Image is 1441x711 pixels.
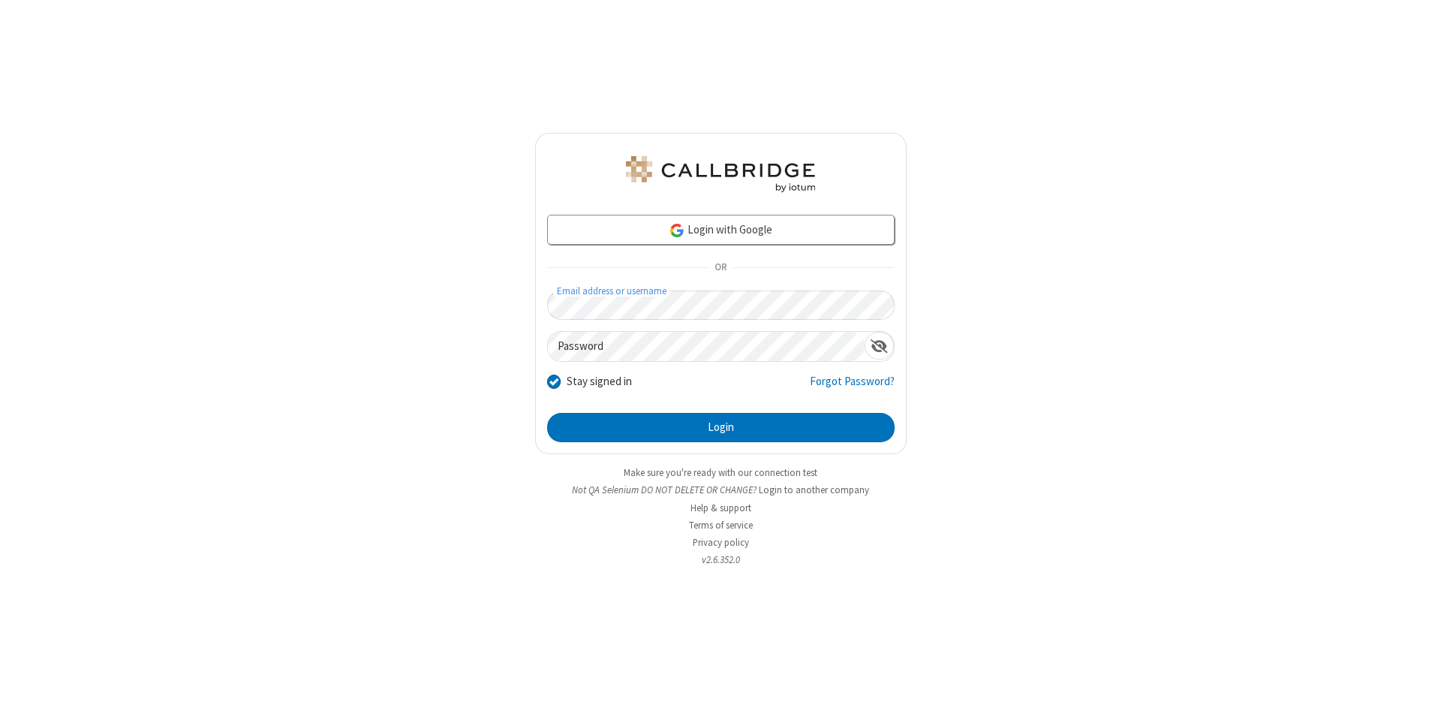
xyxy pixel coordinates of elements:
iframe: Chat [1403,672,1430,700]
a: Terms of service [689,519,753,532]
a: Make sure you're ready with our connection test [624,466,817,479]
input: Password [548,332,865,361]
li: v2.6.352.0 [535,553,907,567]
img: google-icon.png [669,222,685,239]
li: Not QA Selenium DO NOT DELETE OR CHANGE? [535,483,907,497]
label: Stay signed in [567,373,632,390]
a: Login with Google [547,215,895,245]
a: Help & support [690,502,751,514]
div: Show password [865,332,894,360]
a: Forgot Password? [810,373,895,402]
button: Login to another company [759,483,869,497]
a: Privacy policy [693,536,749,549]
button: Login [547,413,895,443]
input: Email address or username [547,291,895,320]
span: OR [708,258,733,279]
img: QA Selenium DO NOT DELETE OR CHANGE [623,156,818,192]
